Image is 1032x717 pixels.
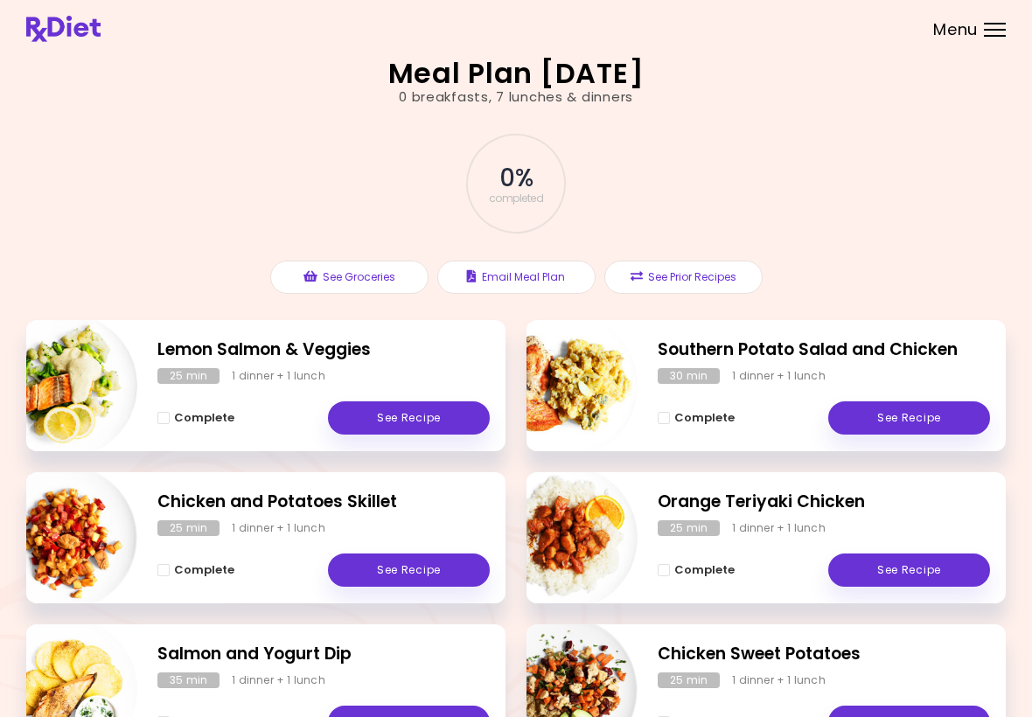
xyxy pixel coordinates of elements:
[232,368,325,384] div: 1 dinner + 1 lunch
[157,672,220,688] div: 35 min
[674,563,735,577] span: Complete
[732,368,826,384] div: 1 dinner + 1 lunch
[492,313,638,458] img: Info - Southern Potato Salad and Chicken
[157,338,490,363] h2: Lemon Salmon & Veggies
[157,560,234,581] button: Complete - Chicken and Potatoes Skillet
[732,520,826,536] div: 1 dinner + 1 lunch
[658,520,720,536] div: 25 min
[658,642,990,667] h2: Chicken Sweet Potatoes
[388,59,645,87] h2: Meal Plan [DATE]
[658,560,735,581] button: Complete - Orange Teriyaki Chicken
[658,338,990,363] h2: Southern Potato Salad and Chicken
[157,407,234,428] button: Complete - Lemon Salmon & Veggies
[174,563,234,577] span: Complete
[828,553,990,587] a: See Recipe - Orange Teriyaki Chicken
[933,22,978,38] span: Menu
[492,465,638,610] img: Info - Orange Teriyaki Chicken
[732,672,826,688] div: 1 dinner + 1 lunch
[604,261,763,294] button: See Prior Recipes
[157,642,490,667] h2: Salmon and Yogurt Dip
[232,672,325,688] div: 1 dinner + 1 lunch
[489,193,544,204] span: completed
[157,490,490,515] h2: Chicken and Potatoes Skillet
[328,401,490,435] a: See Recipe - Lemon Salmon & Veggies
[26,16,101,42] img: RxDiet
[658,490,990,515] h2: Orange Teriyaki Chicken
[437,261,596,294] button: Email Meal Plan
[499,164,532,193] span: 0 %
[232,520,325,536] div: 1 dinner + 1 lunch
[270,261,429,294] button: See Groceries
[658,672,720,688] div: 25 min
[674,411,735,425] span: Complete
[174,411,234,425] span: Complete
[828,401,990,435] a: See Recipe - Southern Potato Salad and Chicken
[399,87,633,108] div: 0 breakfasts , 7 lunches & dinners
[658,407,735,428] button: Complete - Southern Potato Salad and Chicken
[328,553,490,587] a: See Recipe - Chicken and Potatoes Skillet
[157,520,220,536] div: 25 min
[157,368,220,384] div: 25 min
[658,368,720,384] div: 30 min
